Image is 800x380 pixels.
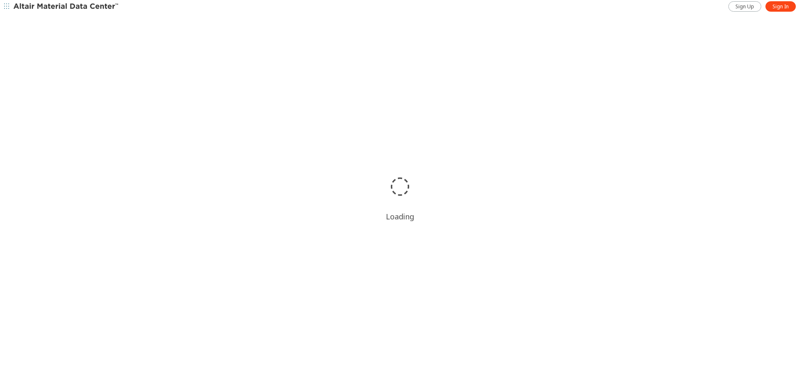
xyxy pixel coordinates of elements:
[735,3,754,10] span: Sign Up
[13,3,120,11] img: Altair Material Data Center
[728,1,761,12] a: Sign Up
[772,3,789,10] span: Sign In
[386,211,414,221] div: Loading
[765,1,796,12] a: Sign In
